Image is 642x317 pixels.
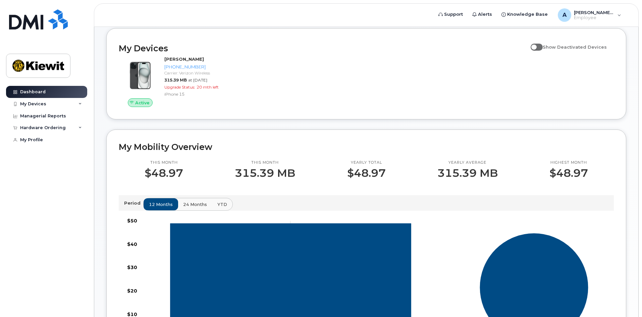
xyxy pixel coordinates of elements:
img: iPhone_15_Black.png [124,59,156,92]
span: Support [444,11,463,18]
p: This month [235,160,295,165]
p: 315.39 MB [437,167,498,179]
tspan: $30 [127,265,137,271]
iframe: Messenger Launcher [613,288,637,312]
span: 20 mth left [197,85,219,90]
span: Employee [574,15,614,20]
span: Knowledge Base [507,11,548,18]
p: Period [124,200,143,206]
span: [PERSON_NAME].Dow [574,10,614,15]
span: Alerts [478,11,492,18]
div: Andrew.Dow [553,8,626,22]
tspan: $40 [127,241,137,247]
a: Active[PERSON_NAME][PHONE_NUMBER]Carrier: Verizon Wireless315.39 MBat [DATE]Upgrade Status:20 mth... [119,56,236,107]
span: at [DATE] [188,77,207,83]
p: Yearly average [437,160,498,165]
tspan: $50 [127,218,137,224]
span: YTD [217,201,227,208]
p: $48.97 [549,167,588,179]
p: Highest month [549,160,588,165]
strong: [PERSON_NAME] [164,56,204,62]
span: Upgrade Status: [164,85,195,90]
input: Show Deactivated Devices [531,41,536,46]
a: Knowledge Base [497,8,552,21]
p: 315.39 MB [235,167,295,179]
p: $48.97 [145,167,183,179]
span: 24 months [183,201,207,208]
tspan: $20 [127,288,137,294]
span: 315.39 MB [164,77,187,83]
div: [PHONE_NUMBER] [164,64,234,70]
div: iPhone 15 [164,91,234,97]
p: Yearly total [347,160,386,165]
a: Alerts [468,8,497,21]
p: $48.97 [347,167,386,179]
a: Support [434,8,468,21]
span: Active [135,100,150,106]
p: This month [145,160,183,165]
span: Show Deactivated Devices [543,44,607,50]
h2: My Mobility Overview [119,142,614,152]
h2: My Devices [119,43,527,53]
span: A [563,11,567,19]
div: Carrier: Verizon Wireless [164,70,234,76]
